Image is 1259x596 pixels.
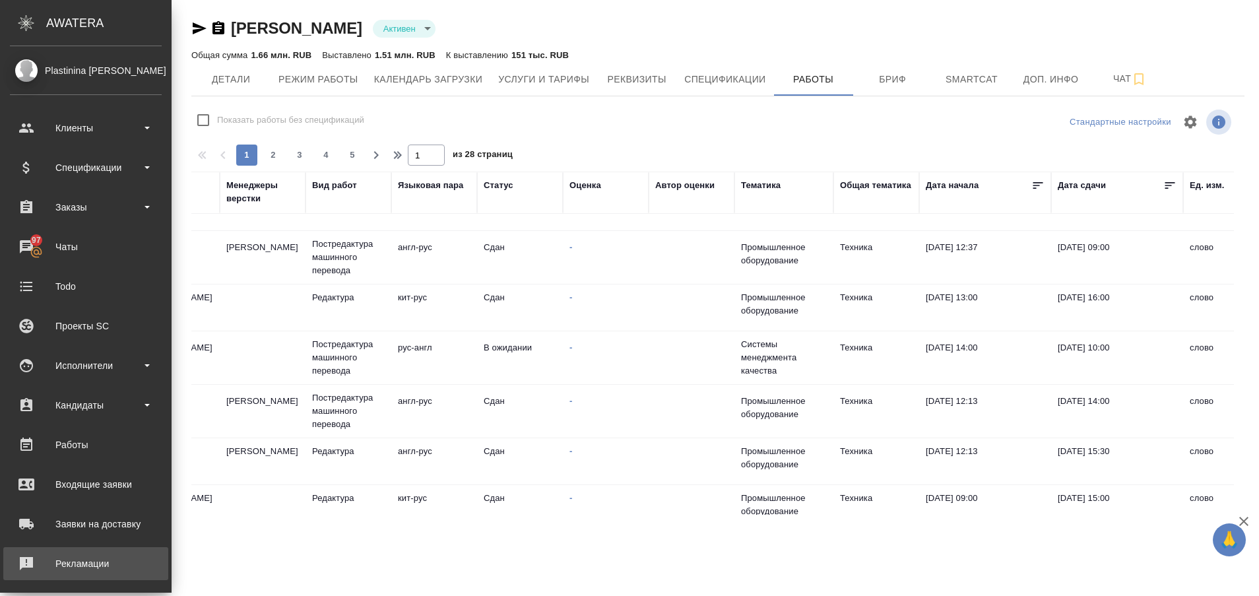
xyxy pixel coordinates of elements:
div: Автор оценки [655,179,715,192]
span: 🙏 [1218,526,1241,554]
button: Активен [379,23,420,34]
td: кит-рус [391,284,477,331]
div: Todo [10,277,162,296]
div: Проекты SC [10,316,162,336]
p: Общая сумма [191,50,251,60]
span: 97 [24,234,49,247]
td: Сдан [477,485,563,531]
td: Сдан [477,234,563,281]
a: Работы [3,428,168,461]
span: Настроить таблицу [1175,106,1206,138]
p: Выставлено [322,50,375,60]
div: Активен [373,20,436,38]
div: AWATERA [46,10,172,36]
a: - [569,343,572,352]
td: [DATE] 16:00 [1051,284,1183,331]
span: Работы [782,71,845,88]
p: К выставлению [446,50,511,60]
div: Статус [484,179,513,192]
p: Промышленное оборудование [741,492,827,518]
div: Клиенты [10,118,162,138]
td: [PERSON_NAME] [220,438,306,484]
p: Промышленное оборудование [741,395,827,421]
div: Заказы [10,197,162,217]
span: Режим работы [278,71,358,88]
p: Постредактура машинного перевода [312,238,385,277]
td: Техника [833,335,919,381]
td: [DATE] 15:00 [1051,485,1183,531]
td: англ-рус [391,388,477,434]
td: [DATE] 09:00 [919,485,1051,531]
div: Оценка [569,179,601,192]
span: Услуги и тарифы [498,71,589,88]
p: Редактура [312,492,385,505]
div: Заявки на доставку [10,514,162,534]
p: 151 тыс. RUB [511,50,569,60]
div: Тематика [741,179,781,192]
td: [DATE] 14:00 [919,335,1051,381]
td: [DATE] 12:13 [919,438,1051,484]
div: Ед. изм. [1190,179,1225,192]
td: Техника [833,234,919,281]
p: 1.51 млн. RUB [375,50,436,60]
span: 5 [342,149,363,162]
td: [DATE] 12:37 [919,234,1051,281]
td: В ожидании [477,335,563,381]
a: 97Чаты [3,230,168,263]
td: Сдан [477,388,563,434]
a: [PERSON_NAME] [231,19,362,37]
div: Дата начала [926,179,979,192]
td: [DATE] 12:13 [919,388,1051,434]
div: Спецификации [10,158,162,178]
span: Чат [1099,71,1162,87]
span: Реквизиты [605,71,668,88]
td: [DATE] 09:00 [1051,234,1183,281]
td: англ-рус [391,438,477,484]
a: Заявки на доставку [3,508,168,541]
span: 2 [263,149,284,162]
td: [PERSON_NAME] [220,388,306,434]
p: Промышленное оборудование [741,241,827,267]
td: Сдан [477,284,563,331]
a: Проекты SC [3,310,168,343]
div: Общая тематика [840,179,911,192]
a: Входящие заявки [3,468,168,501]
a: - [569,446,572,456]
div: Исполнители [10,356,162,376]
button: Скопировать ссылку для ЯМессенджера [191,20,207,36]
span: Smartcat [940,71,1004,88]
div: Менеджеры верстки [226,179,299,205]
a: - [569,292,572,302]
td: [DATE] 15:30 [1051,438,1183,484]
p: Системы менеджмента качества [741,338,827,378]
span: 3 [289,149,310,162]
p: Промышленное оборудование [741,445,827,471]
p: Редактура [312,445,385,458]
a: Todo [3,270,168,303]
td: Техника [833,438,919,484]
button: 3 [289,145,310,166]
button: 5 [342,145,363,166]
button: 4 [315,145,337,166]
div: Вид работ [312,179,357,192]
div: Кандидаты [10,395,162,415]
div: Рекламации [10,554,162,574]
span: Доп. инфо [1019,71,1083,88]
p: Постредактура машинного перевода [312,338,385,378]
a: - [569,242,572,252]
td: Сдан [477,438,563,484]
a: Рекламации [3,547,168,580]
td: Техника [833,284,919,331]
td: Техника [833,485,919,531]
span: Календарь загрузки [374,71,483,88]
span: Посмотреть информацию [1206,110,1234,135]
td: [DATE] 10:00 [1051,335,1183,381]
a: - [569,396,572,406]
p: Постредактура машинного перевода [312,391,385,431]
div: Входящие заявки [10,475,162,494]
td: кит-рус [391,485,477,531]
td: [PERSON_NAME] [220,234,306,281]
svg: Подписаться [1131,71,1147,87]
p: Редактура [312,291,385,304]
td: [DATE] 14:00 [1051,388,1183,434]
